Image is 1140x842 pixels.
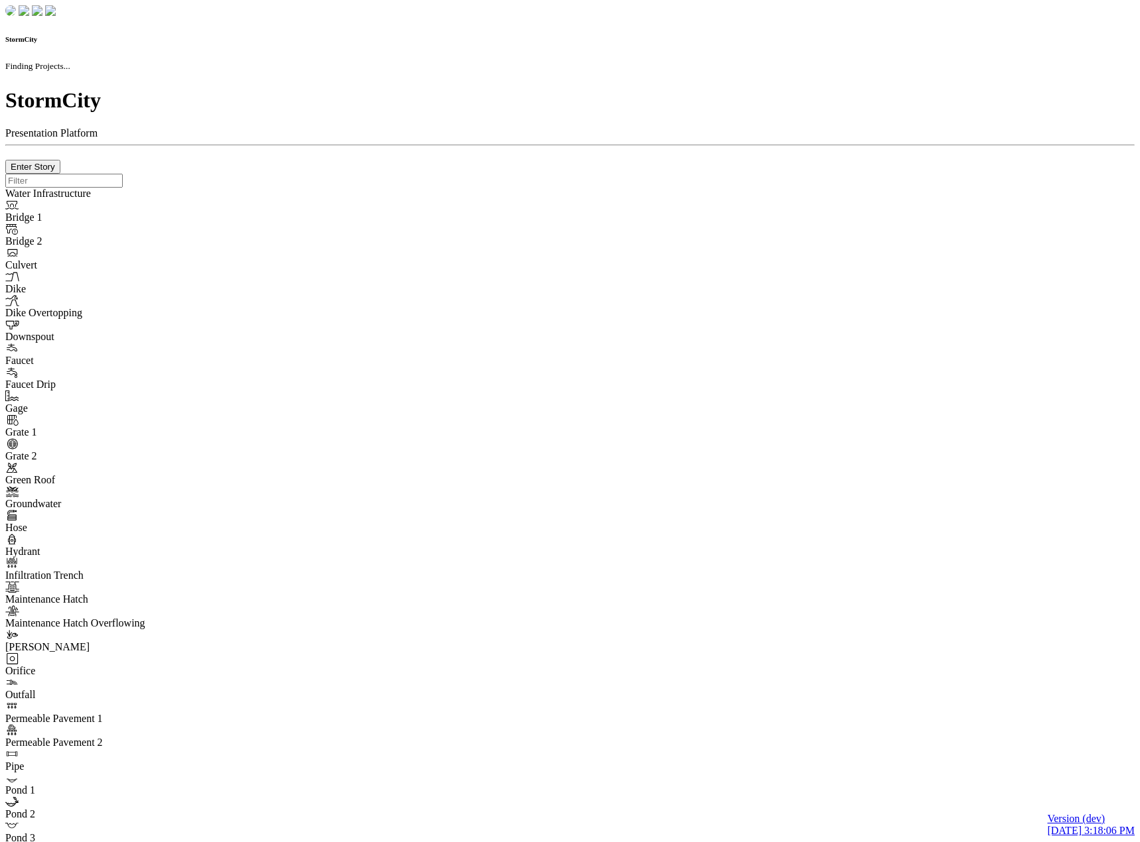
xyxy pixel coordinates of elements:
div: Dike Overtopping [5,307,186,319]
div: Bridge 2 [5,235,186,247]
div: Faucet [5,355,186,367]
div: Permeable Pavement 1 [5,713,186,725]
h1: StormCity [5,88,1135,113]
img: chi-fish-blink.png [45,5,56,16]
div: Faucet Drip [5,379,186,391]
div: Downspout [5,331,186,343]
img: chi-fish-down.png [5,5,16,16]
div: Bridge 1 [5,211,186,223]
span: Presentation Platform [5,127,98,139]
div: Outfall [5,689,186,701]
div: Water Infrastructure [5,188,186,200]
div: Pond 1 [5,784,186,796]
div: Pond 2 [5,808,186,820]
div: Hydrant [5,546,186,558]
div: Maintenance Hatch Overflowing [5,617,186,629]
small: Finding Projects... [5,61,70,71]
div: Culvert [5,259,186,271]
div: Permeable Pavement 2 [5,737,186,749]
div: Pipe [5,760,186,772]
div: Hose [5,522,186,534]
div: Grate 1 [5,426,186,438]
div: Green Roof [5,474,186,486]
input: Filter [5,174,123,188]
div: Groundwater [5,498,186,510]
button: Enter Story [5,160,60,174]
span: [DATE] 3:18:06 PM [1047,825,1135,836]
img: chi-fish-up.png [32,5,42,16]
div: Orifice [5,665,186,677]
img: chi-fish-down.png [19,5,29,16]
a: Version (dev) [DATE] 3:18:06 PM [1047,813,1135,837]
div: [PERSON_NAME] [5,641,186,653]
div: Dike [5,283,186,295]
h6: StormCity [5,35,1135,43]
div: Gage [5,402,186,414]
div: Infiltration Trench [5,570,186,581]
div: Maintenance Hatch [5,593,186,605]
div: Grate 2 [5,450,186,462]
